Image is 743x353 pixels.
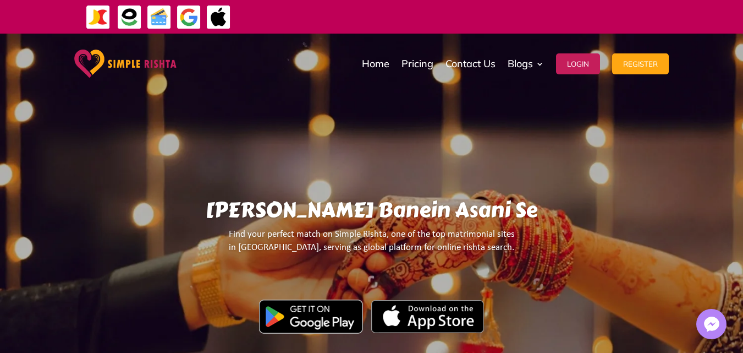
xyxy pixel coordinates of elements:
[97,228,646,264] p: Find your perfect match on Simple Rishta, one of the top matrimonial sites in [GEOGRAPHIC_DATA], ...
[508,36,544,91] a: Blogs
[445,36,496,91] a: Contact Us
[177,5,201,30] img: GooglePay-icon
[259,300,363,334] img: Google Play
[612,36,669,91] a: Register
[86,5,111,30] img: JazzCash-icon
[401,36,433,91] a: Pricing
[556,36,600,91] a: Login
[701,313,723,335] img: Messenger
[97,198,646,228] h1: [PERSON_NAME] Banein Asani Se
[147,5,172,30] img: Credit Cards
[117,5,142,30] img: EasyPaisa-icon
[556,53,600,74] button: Login
[362,36,389,91] a: Home
[206,5,231,30] img: ApplePay-icon
[612,53,669,74] button: Register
